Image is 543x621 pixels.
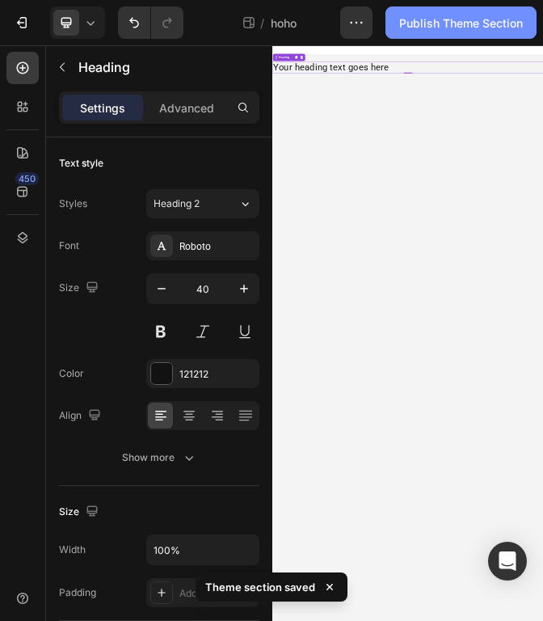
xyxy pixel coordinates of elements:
[260,15,264,32] span: /
[78,57,253,77] p: Heading
[59,501,102,523] div: Size
[272,45,543,621] iframe: Design area
[15,172,39,185] div: 450
[179,239,255,254] div: Roboto
[179,586,255,601] div: Add...
[385,6,537,39] button: Publish Theme Section
[159,99,214,116] p: Advanced
[147,535,259,564] input: Auto
[271,15,297,32] span: hoho
[59,443,259,472] button: Show more
[488,542,527,581] div: Open Intercom Messenger
[122,450,197,466] div: Show more
[205,579,315,595] p: Theme section saved
[80,99,125,116] p: Settings
[59,196,87,211] div: Styles
[399,15,523,32] div: Publish Theme Section
[59,366,84,381] div: Color
[118,6,183,39] div: Undo/Redo
[179,367,255,382] div: 121212
[59,239,79,253] div: Font
[59,585,96,600] div: Padding
[59,543,86,557] div: Width
[59,405,104,427] div: Align
[154,196,200,211] span: Heading 2
[59,156,103,171] div: Text style
[146,189,259,218] button: Heading 2
[59,277,102,299] div: Size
